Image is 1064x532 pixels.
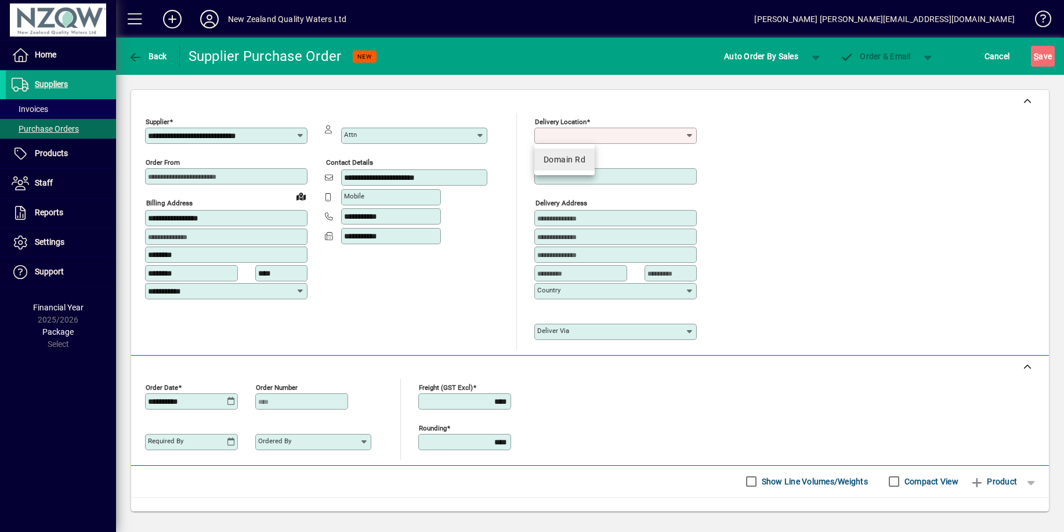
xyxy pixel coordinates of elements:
mat-label: Rounding [419,424,447,432]
span: Settings [35,237,64,247]
mat-label: Required by [148,437,183,445]
a: Support [6,258,116,287]
span: Package [42,327,74,336]
div: New Zealand Quality Waters Ltd [228,10,346,28]
span: Auto Order By Sales [724,47,798,66]
mat-label: Attn [344,131,357,139]
span: Back [128,52,167,61]
button: Cancel [982,46,1013,67]
span: Purchase Orders [12,124,79,133]
a: Home [6,41,116,70]
label: Compact View [902,476,958,487]
span: Products [35,149,68,158]
div: Domain Rd [544,154,585,166]
span: Support [35,267,64,276]
span: S [1034,52,1038,61]
button: Product [964,471,1023,492]
mat-label: Mobile [344,192,364,200]
button: Back [125,46,170,67]
button: Auto Order By Sales [718,46,804,67]
span: Reports [35,208,63,217]
a: Settings [6,228,116,257]
mat-label: Supplier [146,118,169,126]
mat-label: Ordered by [258,437,291,445]
a: Reports [6,198,116,227]
a: View on map [292,187,310,205]
mat-option: Domain Rd [534,149,595,171]
mat-label: Order number [256,383,298,391]
a: Knowledge Base [1026,2,1049,40]
app-page-header-button: Back [116,46,180,67]
div: [PERSON_NAME] [PERSON_NAME][EMAIL_ADDRESS][DOMAIN_NAME] [754,10,1015,28]
span: Suppliers [35,79,68,89]
mat-label: Deliver via [537,327,569,335]
button: Save [1031,46,1055,67]
mat-label: Order from [146,158,180,167]
mat-label: Delivery Location [535,118,587,126]
a: Purchase Orders [6,119,116,139]
label: Show Line Volumes/Weights [759,476,868,487]
mat-label: Order date [146,383,178,391]
span: Home [35,50,56,59]
span: NEW [357,53,372,60]
a: Invoices [6,99,116,119]
a: Products [6,139,116,168]
div: Supplier Purchase Order [189,47,342,66]
span: Invoices [12,104,48,114]
span: ave [1034,47,1052,66]
span: Cancel [985,47,1010,66]
span: Product [970,472,1017,491]
button: Profile [191,9,228,30]
mat-label: Freight (GST excl) [419,383,473,391]
span: Order & Email [840,52,911,61]
button: Add [154,9,191,30]
span: Financial Year [33,303,84,312]
a: Staff [6,169,116,198]
button: Order & Email [834,46,917,67]
span: Staff [35,178,53,187]
mat-label: Country [537,286,560,294]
